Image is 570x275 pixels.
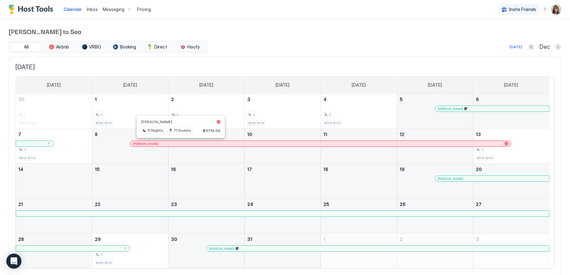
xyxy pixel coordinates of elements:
[168,163,244,175] a: December 16, 2025
[16,94,92,105] a: November 30, 2025
[476,167,482,172] span: 20
[397,94,473,105] a: December 5, 2025
[397,129,473,163] td: December 12, 2025
[133,142,508,146] div: [PERSON_NAME]
[95,132,98,137] span: 8
[168,94,244,129] td: December 2, 2025
[248,121,264,125] span: $595-$708
[476,237,479,242] span: 3
[438,177,463,181] span: [PERSON_NAME]
[481,147,483,152] span: 2
[244,163,321,198] td: December 17, 2025
[245,129,321,140] a: December 10, 2025
[245,198,321,210] a: December 24, 2025
[18,202,23,207] span: 21
[321,163,397,198] td: December 18, 2025
[24,147,26,152] span: 2
[203,128,220,133] span: $3710.00
[247,237,252,242] span: 31
[438,107,463,111] span: [PERSON_NAME]
[473,129,549,163] td: December 13, 2025
[352,82,366,88] span: [DATE]
[92,233,168,268] td: December 29, 2025
[323,167,328,172] span: 18
[473,94,550,105] a: December 6, 2025
[247,132,252,137] span: 10
[92,163,168,198] td: December 15, 2025
[209,247,546,251] div: [PERSON_NAME]
[193,77,219,94] a: Tuesday
[9,26,561,36] span: [PERSON_NAME] to Sea
[400,132,404,137] span: 12
[269,77,296,94] a: Wednesday
[321,198,397,210] a: December 25, 2025
[6,254,21,269] div: Open Intercom Messenger
[509,43,523,51] button: [DATE]
[329,112,331,117] span: 2
[245,94,321,105] a: December 3, 2025
[16,233,92,268] td: December 28, 2025
[19,156,35,160] span: $595-$708
[539,43,550,51] span: Dec
[64,7,82,12] span: Calendar
[95,237,101,242] span: 29
[92,163,168,175] a: December 15, 2025
[56,44,69,50] span: Airbnb
[473,163,549,198] td: December 20, 2025
[16,163,92,175] a: December 14, 2025
[244,129,321,163] td: December 10, 2025
[247,202,253,207] span: 24
[244,233,321,268] td: December 31, 2025
[92,129,168,163] td: December 8, 2025
[504,82,518,88] span: [DATE]
[321,129,397,140] a: December 11, 2025
[95,97,97,102] span: 1
[87,7,98,12] span: Inbox
[171,202,177,207] span: 23
[171,97,174,102] span: 2
[137,7,151,12] span: Pricing
[428,82,442,88] span: [DATE]
[103,7,124,12] span: Messaging
[133,142,158,146] span: [PERSON_NAME]
[16,233,92,245] a: December 28, 2025
[438,107,546,111] div: [PERSON_NAME]
[87,6,98,13] a: Inbox
[400,167,405,172] span: 19
[473,233,549,268] td: January 3, 2026
[18,167,23,172] span: 14
[16,129,92,140] a: December 7, 2025
[168,233,244,268] td: December 30, 2025
[117,77,143,94] a: Monday
[209,247,235,251] span: [PERSON_NAME]
[323,202,329,207] span: 25
[96,261,112,265] span: $595-$708
[16,198,92,233] td: December 21, 2025
[168,198,244,210] a: December 23, 2025
[397,129,473,140] a: December 12, 2025
[476,202,482,207] span: 27
[438,177,546,181] div: [PERSON_NAME]
[321,233,397,268] td: January 1, 2026
[473,198,550,210] a: December 27, 2025
[96,121,112,125] span: $595-$708
[41,77,67,94] a: Sunday
[18,237,24,242] span: 28
[9,5,56,14] a: Host Tools Logo
[187,44,200,50] span: Houfy
[100,112,102,117] span: 2
[148,128,163,133] span: 5 Nights
[168,233,244,245] a: December 30, 2025
[321,163,397,175] a: December 18, 2025
[323,132,327,137] span: 11
[141,43,173,51] button: Direct
[95,167,100,172] span: 15
[171,167,176,172] span: 16
[9,41,207,53] div: tab-group
[397,163,473,175] a: December 19, 2025
[92,233,168,245] a: December 29, 2025
[247,97,250,102] span: 3
[397,94,473,129] td: December 5, 2025
[168,198,244,233] td: December 23, 2025
[89,44,101,50] span: VRBO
